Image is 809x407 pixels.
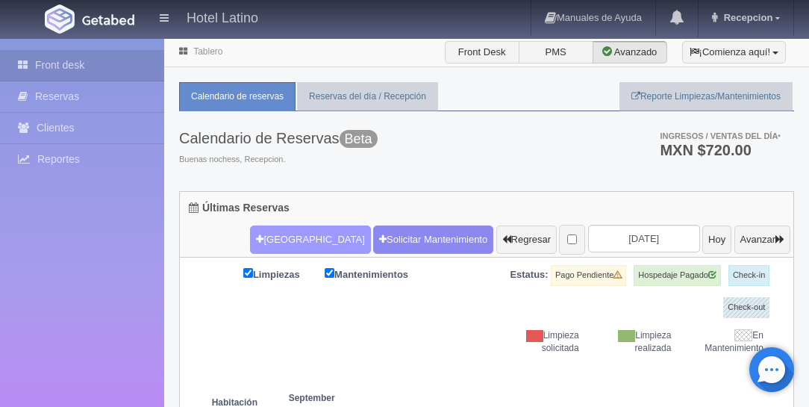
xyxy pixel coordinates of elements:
[340,130,378,148] span: Beta
[702,226,731,254] button: Hoy
[179,130,378,146] h3: Calendario de Reservas
[297,82,438,111] a: Reservas del día / Recepción
[179,82,296,111] a: Calendario de reservas
[82,14,134,25] img: Getabed
[634,265,721,286] label: Hospedaje Pagado
[496,226,557,254] button: Regresar
[250,226,370,254] button: [GEOGRAPHIC_DATA]
[720,12,773,23] span: Recepcion
[728,265,769,286] label: Check-in
[325,268,334,278] input: Mantenimientos
[551,265,626,286] label: Pago Pendiente
[660,143,781,158] h3: MXN $720.00
[243,265,322,282] label: Limpiezas
[510,268,548,282] label: Estatus:
[325,265,431,282] label: Mantenimientos
[498,329,590,355] div: Limpieza solicitada
[187,7,258,26] h4: Hotel Latino
[734,226,790,254] button: Avanzar
[179,154,378,166] span: Buenas nochess, Recepcion.
[723,297,769,318] label: Check-out
[445,41,519,63] label: Front Desk
[519,41,593,63] label: PMS
[193,46,222,57] a: Tablero
[289,392,371,405] span: September
[619,82,793,111] a: Reporte Limpiezas/Mantenimientos
[189,202,290,214] h4: Últimas Reservas
[373,226,493,254] a: Solicitar Mantenimiento
[593,41,667,63] label: Avanzado
[682,329,775,355] div: En Mantenimiento
[660,131,781,140] span: Ingresos / Ventas del día
[590,329,683,355] div: Limpieza realizada
[682,41,786,63] button: ¡Comienza aquí!
[243,268,253,278] input: Limpiezas
[45,4,75,34] img: Getabed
